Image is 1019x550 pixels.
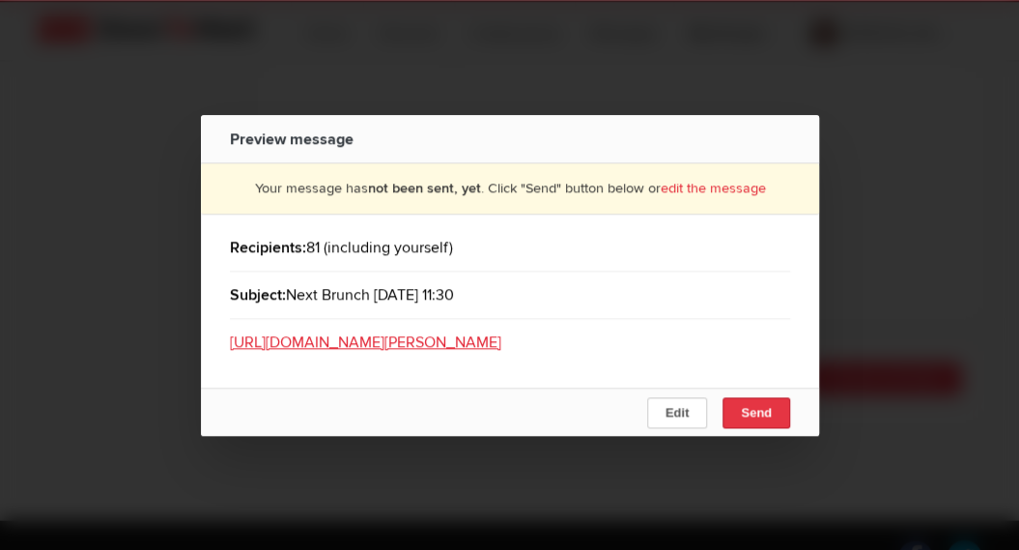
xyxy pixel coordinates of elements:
[722,397,790,428] button: Send
[660,180,765,196] a: edit the message
[230,333,501,352] a: [URL][DOMAIN_NAME][PERSON_NAME]
[230,285,286,304] b: Subject:
[665,405,689,420] span: Edit
[230,283,790,319] div: Next Brunch [DATE] 11:30
[230,236,790,272] div: 81 (including yourself)
[230,115,442,163] div: Preview message
[15,17,287,37] a: [URL][DOMAIN_NAME][PERSON_NAME]
[646,397,707,428] button: Edit
[367,180,480,196] b: not been sent, yet
[230,238,306,257] b: Recipients:
[741,405,772,420] span: Send
[201,163,819,215] div: Your message has . Click "Send" button below or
